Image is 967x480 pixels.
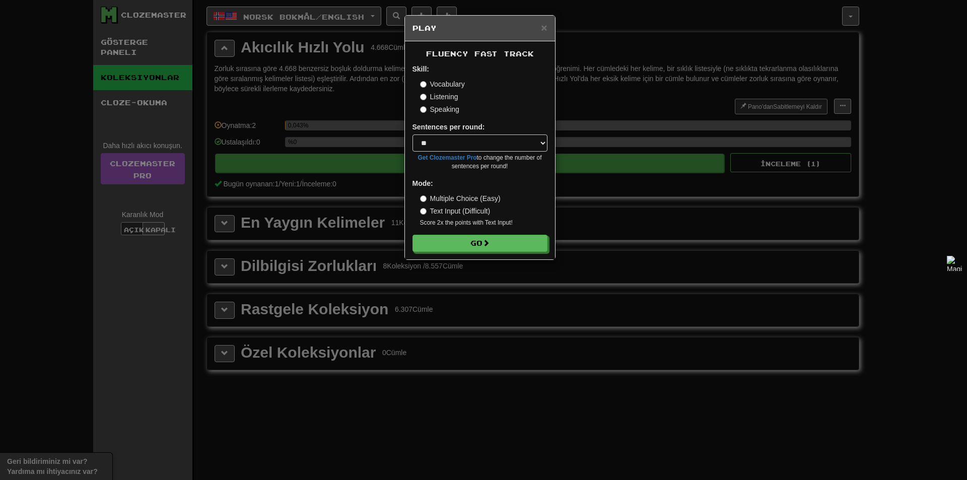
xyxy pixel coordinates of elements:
[420,195,427,202] input: Multiple Choice (Easy)
[420,81,427,88] input: Vocabulary
[420,193,501,203] label: Multiple Choice (Easy)
[412,122,485,132] label: Sentences per round:
[426,49,534,58] span: Fluency Fast Track
[420,92,458,102] label: Listening
[418,154,477,161] a: Get Clozemaster Pro
[412,65,429,73] strong: Skill:
[541,22,547,33] button: Close
[420,104,459,114] label: Speaking
[420,79,465,89] label: Vocabulary
[420,106,427,113] input: Speaking
[412,154,547,171] small: to change the number of sentences per round!
[420,219,547,227] small: Score 2x the points with Text Input !
[420,206,491,216] label: Text Input (Difficult)
[420,94,427,100] input: Listening
[412,235,547,252] button: Go
[412,23,547,33] h5: Play
[412,179,433,187] strong: Mode:
[541,22,547,33] span: ×
[420,208,427,215] input: Text Input (Difficult)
